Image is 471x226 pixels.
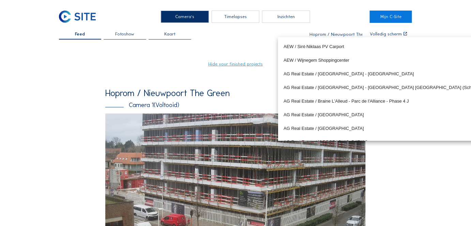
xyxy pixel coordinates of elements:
[370,11,412,23] a: Mijn C-Site
[154,101,179,109] span: (Voltooid)
[59,11,101,23] a: C-SITE Logo
[116,32,135,36] span: Fotoshow
[75,32,85,36] span: Feed
[164,32,176,36] span: Kaart
[105,102,366,108] div: Camera 1
[161,11,209,23] div: Camera's
[370,32,402,36] div: Volledig scherm
[262,11,310,23] div: Inzichten
[212,11,260,23] div: Timelapses
[59,11,96,23] img: C-SITE Logo
[208,62,263,66] a: Hide your finished projects
[105,89,366,98] div: Hoprom / Nieuwpoort The Green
